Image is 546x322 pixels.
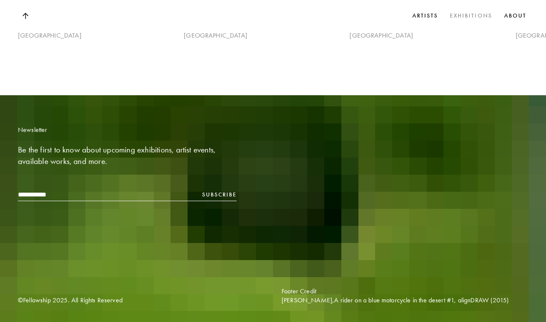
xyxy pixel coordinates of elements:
button: Subscribe [202,190,237,199]
h3: [GEOGRAPHIC_DATA] [18,18,171,31]
p: [GEOGRAPHIC_DATA] [349,31,502,40]
div: © Fellowship 2025 . All Rights Reserved [18,296,264,305]
h3: [GEOGRAPHIC_DATA] [349,18,502,31]
h4: Be the first to know about upcoming exhibitions, artist events, available works, and more. [18,144,237,167]
p: [GEOGRAPHIC_DATA] [18,31,171,40]
a: About [502,9,528,22]
h3: [GEOGRAPHIC_DATA] [184,18,337,31]
a: Exhibitions [448,9,494,22]
p: Newsletter [18,125,264,135]
p: [GEOGRAPHIC_DATA] [184,31,337,40]
div: Footer Credit [PERSON_NAME], A rider on a blue motorcycle in the desert #1 , alignDRAW (2015) [282,287,528,305]
img: Top [22,13,28,19]
a: Artists [411,9,440,22]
